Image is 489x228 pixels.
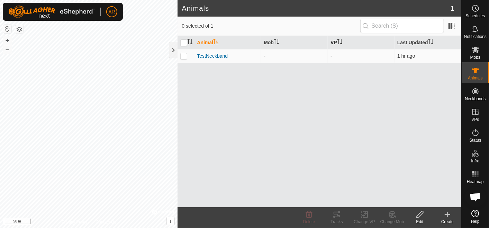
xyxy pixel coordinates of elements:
th: Mob [261,36,328,49]
p-sorticon: Activate to sort [274,40,279,45]
p-sorticon: Activate to sort [187,40,193,45]
input: Search (S) [360,19,444,33]
div: Edit [406,219,434,225]
div: Change VP [351,219,378,225]
app-display-virtual-paddock-transition: - [330,53,332,59]
span: Heatmap [467,180,484,184]
span: Delete [303,219,315,224]
div: Change Mob [378,219,406,225]
span: Help [471,219,480,224]
a: Privacy Policy [62,219,88,225]
button: Reset Map [3,25,11,33]
span: Mobs [470,55,480,59]
span: 0 selected of 1 [182,22,360,30]
button: i [167,217,174,225]
button: – [3,45,11,54]
button: Map Layers [15,25,24,34]
img: Gallagher Logo [8,6,95,18]
span: Notifications [464,35,487,39]
span: Schedules [465,14,485,18]
button: + [3,36,11,45]
span: Status [469,138,481,142]
p-sorticon: Activate to sort [213,40,219,45]
th: Last Updated [395,36,461,49]
span: AR [108,8,115,16]
div: Tracks [323,219,351,225]
a: Help [462,207,489,226]
div: - [264,53,325,60]
h2: Animals [182,4,450,12]
a: Contact Us [96,219,116,225]
div: Create [434,219,461,225]
th: Animal [194,36,261,49]
p-sorticon: Activate to sort [337,40,343,45]
span: VPs [471,117,479,122]
span: Animals [468,76,483,80]
th: VP [328,36,395,49]
span: Infra [471,159,479,163]
div: Open chat [465,187,486,207]
span: i [170,218,171,224]
p-sorticon: Activate to sort [428,40,434,45]
span: 1 [451,3,454,13]
span: Neckbands [465,97,486,101]
span: 16 Sept 2025, 6:34 pm [397,53,415,59]
span: TestNeckband [197,53,228,60]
